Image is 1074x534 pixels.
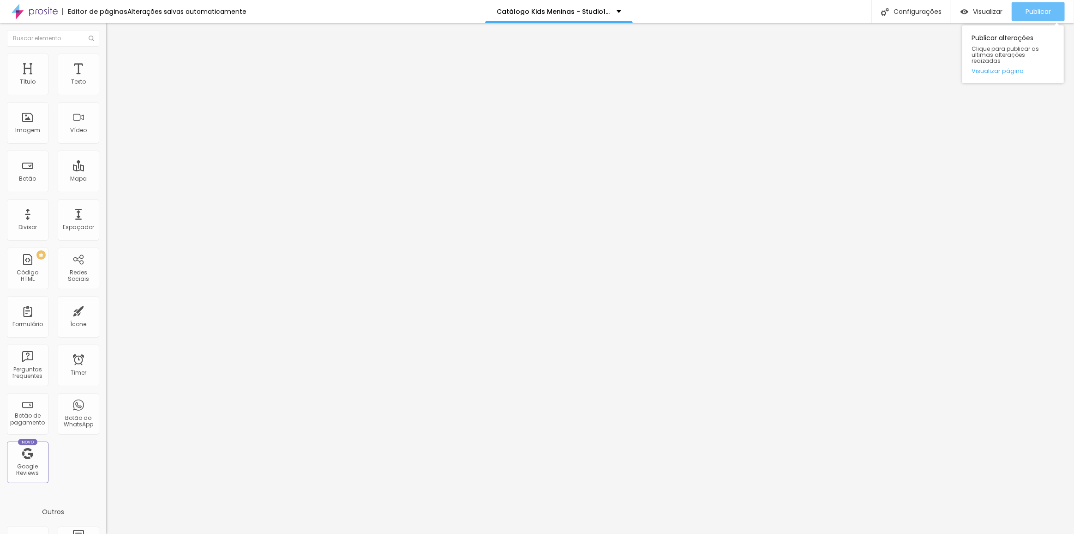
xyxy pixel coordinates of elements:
[89,36,94,41] img: Icone
[60,269,96,283] div: Redes Sociais
[63,224,94,231] div: Espaçador
[972,68,1055,74] a: Visualizar página
[972,46,1055,64] span: Clique para publicar as ultimas alterações reaizadas
[9,463,46,477] div: Google Reviews
[70,176,87,182] div: Mapa
[9,413,46,426] div: Botão de pagamento
[962,25,1064,83] div: Publicar alterações
[19,176,36,182] div: Botão
[71,370,86,376] div: Timer
[18,439,38,445] div: Novo
[1026,8,1051,15] span: Publicar
[12,321,43,328] div: Formulário
[15,127,40,133] div: Imagem
[9,269,46,283] div: Código HTML
[881,8,889,16] img: Icone
[71,321,87,328] div: Ícone
[62,8,127,15] div: Editor de páginas
[1012,2,1065,21] button: Publicar
[497,8,610,15] p: Catálogo Kids Meninas - Studio16 Fotografia
[9,366,46,380] div: Perguntas frequentes
[70,127,87,133] div: Vídeo
[20,79,36,85] div: Título
[18,224,37,231] div: Divisor
[960,8,968,16] img: view-1.svg
[951,2,1012,21] button: Visualizar
[60,415,96,428] div: Botão do WhatsApp
[7,30,99,47] input: Buscar elemento
[973,8,1002,15] span: Visualizar
[71,79,86,85] div: Texto
[127,8,246,15] div: Alterações salvas automaticamente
